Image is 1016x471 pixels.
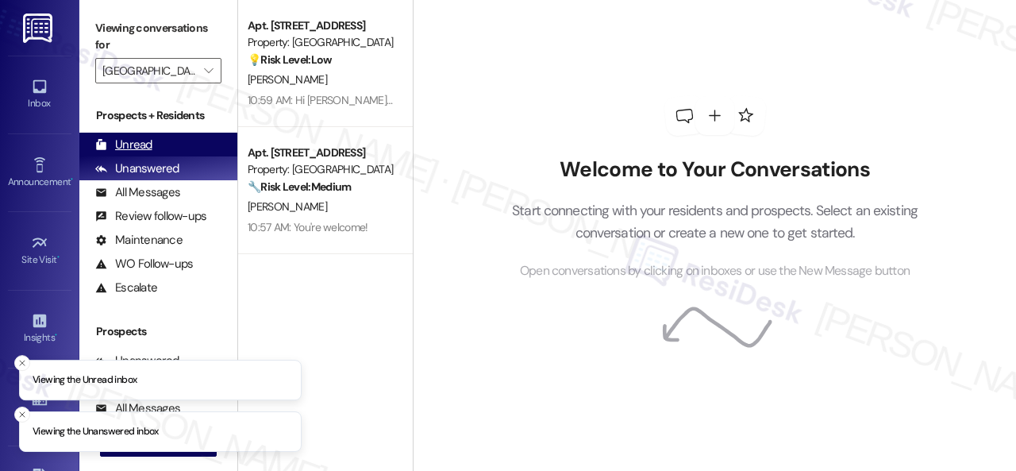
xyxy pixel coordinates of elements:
[14,407,30,423] button: Close toast
[33,373,137,388] p: Viewing the Unread inbox
[95,137,152,153] div: Unread
[248,52,332,67] strong: 💡 Risk Level: Low
[248,145,394,161] div: Apt. [STREET_ADDRESS]
[14,355,30,371] button: Close toast
[248,220,368,234] div: 10:57 AM: You're welcome!
[33,425,159,439] p: Viewing the Unanswered inbox
[8,73,71,116] a: Inbox
[248,199,327,214] span: [PERSON_NAME]
[95,256,193,272] div: WO Follow-ups
[57,252,60,263] span: •
[204,64,213,77] i: 
[71,174,73,185] span: •
[79,323,237,340] div: Prospects
[520,261,910,281] span: Open conversations by clicking on inboxes or use the New Message button
[95,184,180,201] div: All Messages
[248,34,394,51] div: Property: [GEOGRAPHIC_DATA]
[248,180,351,194] strong: 🔧 Risk Level: Medium
[8,230,71,272] a: Site Visit •
[55,330,57,341] span: •
[8,307,71,350] a: Insights •
[102,58,196,83] input: All communities
[95,208,206,225] div: Review follow-ups
[488,199,942,245] p: Start connecting with your residents and prospects. Select an existing conversation or create a n...
[95,232,183,249] div: Maintenance
[79,107,237,124] div: Prospects + Residents
[488,157,942,183] h2: Welcome to Your Conversations
[95,16,221,58] label: Viewing conversations for
[8,385,71,428] a: Buildings
[23,14,56,43] img: ResiDesk Logo
[95,280,157,296] div: Escalate
[95,160,179,177] div: Unanswered
[248,161,394,178] div: Property: [GEOGRAPHIC_DATA]
[248,72,327,87] span: [PERSON_NAME]
[248,17,394,34] div: Apt. [STREET_ADDRESS]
